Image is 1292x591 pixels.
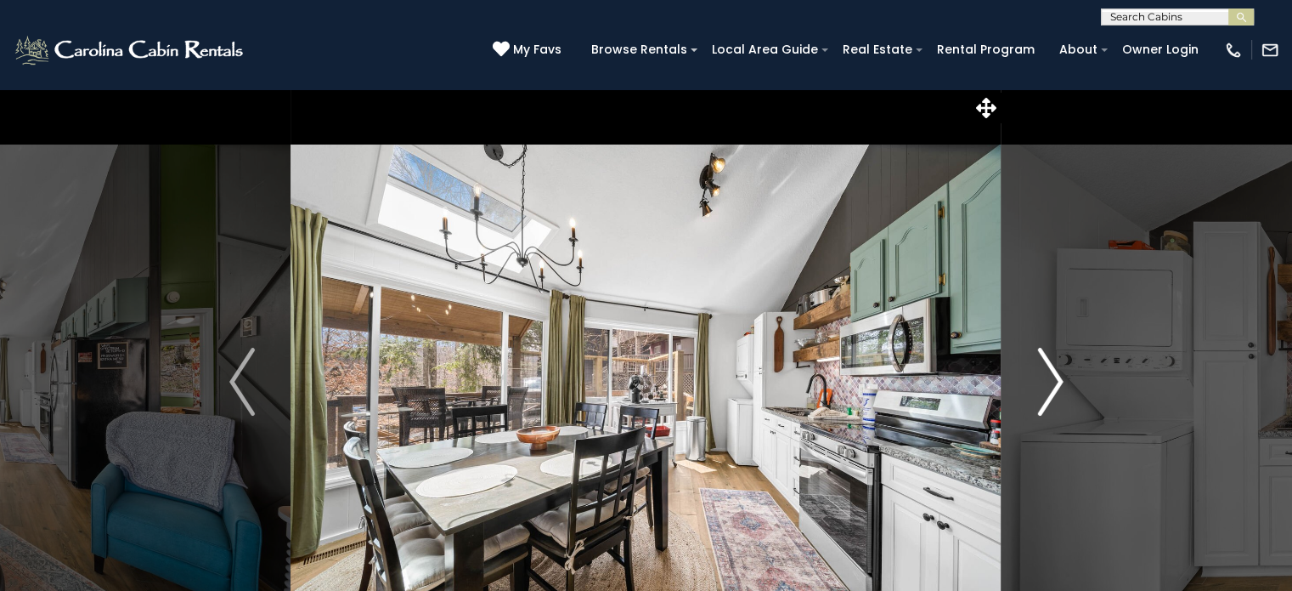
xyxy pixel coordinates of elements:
span: My Favs [513,41,561,59]
a: Real Estate [834,37,921,63]
img: phone-regular-white.png [1224,41,1243,60]
img: mail-regular-white.png [1261,41,1279,60]
img: arrow [1037,348,1063,416]
a: About [1051,37,1106,63]
a: My Favs [493,41,566,60]
a: Local Area Guide [703,37,827,63]
a: Owner Login [1114,37,1207,63]
img: arrow [229,348,255,416]
a: Browse Rentals [583,37,696,63]
a: Rental Program [928,37,1043,63]
img: White-1-2.png [13,33,248,67]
